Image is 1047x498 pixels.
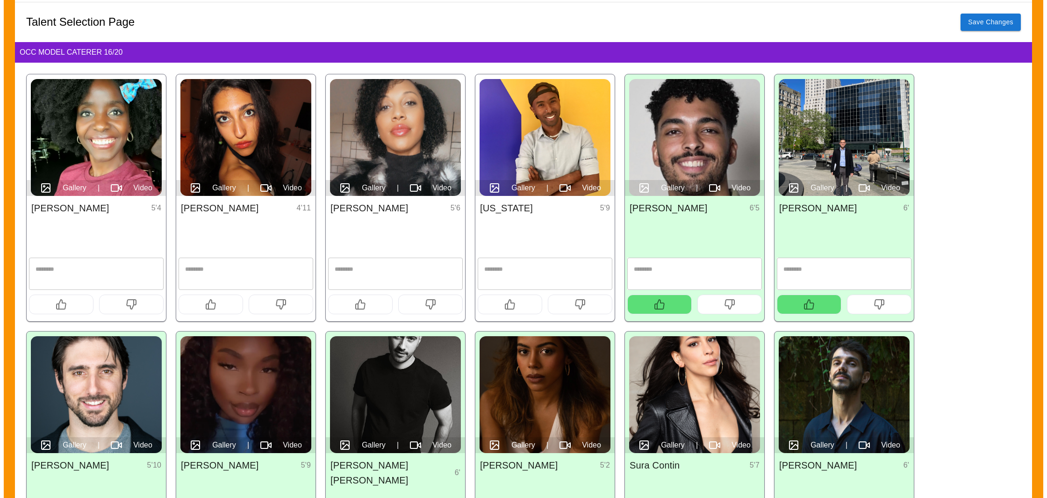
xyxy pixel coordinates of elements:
[904,202,909,214] p: 6 '
[750,202,760,214] p: 6 ' 5
[330,201,408,216] h6: [PERSON_NAME]
[846,440,847,451] span: |
[31,336,162,453] img: Laurence Gonzalez
[696,440,698,451] span: |
[283,182,302,194] span: Video
[180,79,311,196] img: Sophie Sardari
[881,440,900,451] span: Video
[301,460,311,471] p: 5 ' 9
[247,182,249,194] span: |
[31,79,162,196] img: Sharon Tonge
[961,14,1021,31] button: Save Changes
[297,202,311,214] p: 4 ' 11
[846,182,847,194] span: |
[750,460,760,471] p: 5 ' 7
[546,182,548,194] span: |
[904,460,909,471] p: 6 '
[779,79,910,196] img: Bruno Rodrigues
[98,440,100,451] span: |
[133,182,152,194] span: Video
[582,440,601,451] span: Video
[151,202,161,214] p: 5 ' 4
[455,467,460,478] p: 6 '
[731,182,751,194] span: Video
[480,458,558,473] h6: [PERSON_NAME]
[480,336,610,453] img: Rocky Perez
[810,440,834,451] span: Gallery
[181,201,258,216] h6: [PERSON_NAME]
[881,182,900,194] span: Video
[397,440,399,451] span: |
[98,182,100,194] span: |
[26,14,135,29] h5: Talent Selection Page
[15,42,1032,63] div: OCC Model Caterer 16 / 20
[362,440,386,451] span: Gallery
[330,79,461,196] img: Ravoshia Whaley
[779,336,910,453] img: Manuel Linhares
[629,336,760,453] img: Sura Contin
[810,182,834,194] span: Gallery
[511,440,535,451] span: Gallery
[582,182,601,194] span: Video
[180,336,311,453] img: Tiffany Chanel
[630,458,680,473] h6: Sura Contin
[779,201,857,216] h6: [PERSON_NAME]
[696,182,698,194] span: |
[212,182,236,194] span: Gallery
[480,79,610,196] img: Tennessee
[600,460,610,471] p: 5 ' 2
[661,440,685,451] span: Gallery
[511,182,535,194] span: Gallery
[362,182,386,194] span: Gallery
[432,182,452,194] span: Video
[661,182,685,194] span: Gallery
[247,440,249,451] span: |
[480,201,533,216] h6: [US_STATE]
[63,440,86,451] span: Gallery
[147,460,161,471] p: 5 ' 10
[397,182,399,194] span: |
[629,79,760,196] img: Malik
[779,458,857,473] h6: [PERSON_NAME]
[330,336,461,453] img: Dario Ladani Sanchez
[546,440,548,451] span: |
[451,202,460,214] p: 5 ' 6
[181,458,258,473] h6: [PERSON_NAME]
[212,440,236,451] span: Gallery
[133,440,152,451] span: Video
[31,201,109,216] h6: [PERSON_NAME]
[600,202,610,214] p: 5 ' 9
[283,440,302,451] span: Video
[432,440,452,451] span: Video
[63,182,86,194] span: Gallery
[630,201,707,216] h6: [PERSON_NAME]
[731,440,751,451] span: Video
[31,458,109,473] h6: [PERSON_NAME]
[330,458,455,488] h6: [PERSON_NAME] [PERSON_NAME]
